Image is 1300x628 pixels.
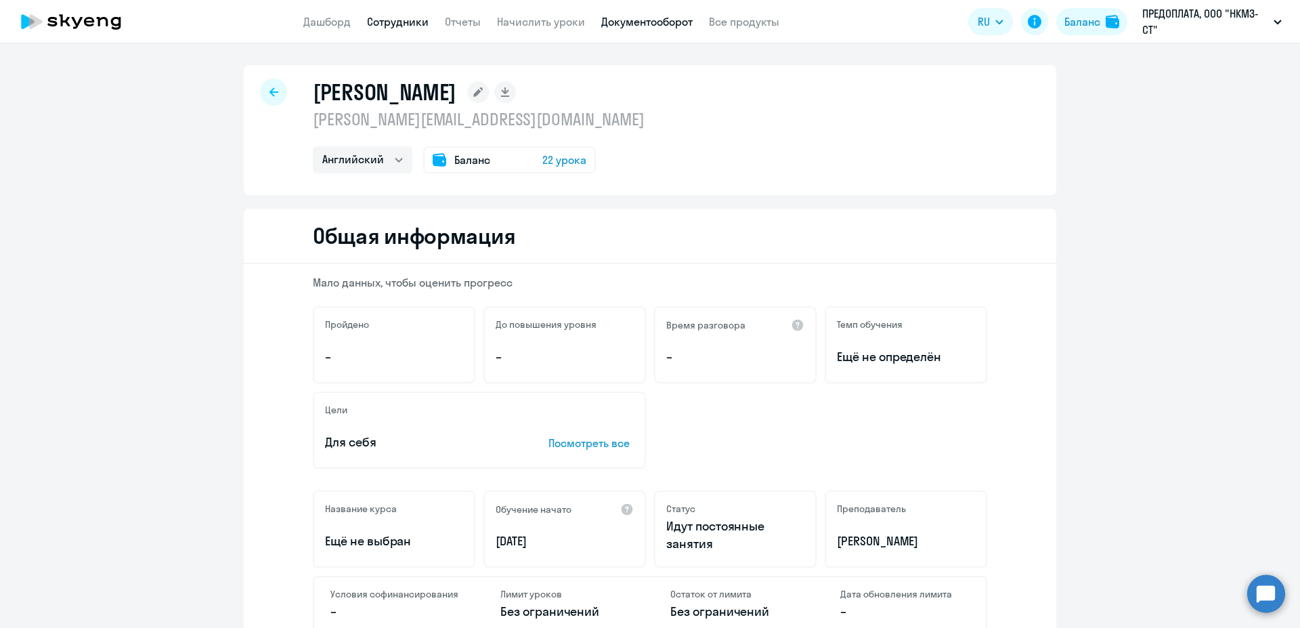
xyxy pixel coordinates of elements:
p: Для себя [325,434,506,451]
span: Баланс [454,152,490,168]
a: Отчеты [445,15,481,28]
div: Баланс [1064,14,1100,30]
h5: Преподаватель [837,503,906,515]
h5: Пройдено [325,318,369,331]
p: – [496,348,634,366]
h4: Лимит уроков [500,588,630,600]
p: – [325,348,463,366]
a: Сотрудники [367,15,429,28]
button: RU [968,8,1013,35]
p: – [840,603,970,621]
span: RU [978,14,990,30]
button: Балансbalance [1056,8,1127,35]
p: Идут постоянные занятия [666,518,804,553]
p: – [666,348,804,366]
p: Посмотреть все [548,435,634,451]
p: – [330,603,460,621]
p: [PERSON_NAME] [837,532,975,550]
h5: Название курса [325,503,397,515]
h1: [PERSON_NAME] [313,79,456,106]
h5: Обучение начато [496,503,571,516]
h5: До повышения уровня [496,318,597,331]
h4: Условия софинансирования [330,588,460,600]
a: Документооборот [601,15,693,28]
h4: Дата обновления лимита [840,588,970,600]
p: [DATE] [496,532,634,550]
a: Все продукты [709,15,779,28]
h5: Цели [325,404,347,416]
a: Дашборд [303,15,351,28]
span: Ещё не определён [837,348,975,366]
p: Ещё не выбран [325,532,463,550]
h5: Статус [666,503,695,515]
img: balance [1106,15,1119,28]
h4: Остаток от лимита [670,588,800,600]
p: Без ограничений [500,603,630,621]
h2: Общая информация [313,222,515,249]
p: Без ограничений [670,603,800,621]
p: [PERSON_NAME][EMAIL_ADDRESS][DOMAIN_NAME] [313,108,645,130]
a: Начислить уроки [497,15,585,28]
p: ПРЕДОПЛАТА, ООО "НКМЗ-СТ" [1142,5,1268,38]
p: Мало данных, чтобы оценить прогресс [313,275,987,290]
h5: Темп обучения [837,318,903,331]
span: 22 урока [542,152,586,168]
button: ПРЕДОПЛАТА, ООО "НКМЗ-СТ" [1135,5,1288,38]
h5: Время разговора [666,319,745,331]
